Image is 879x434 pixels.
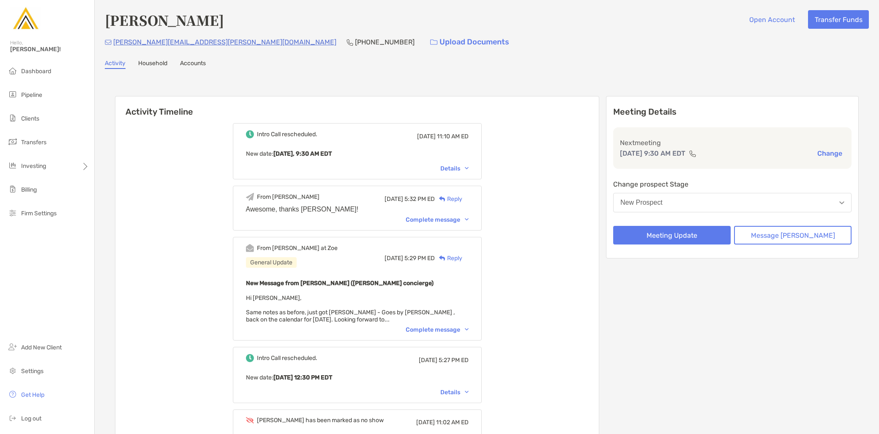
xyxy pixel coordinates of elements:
[435,195,462,203] div: Reply
[246,206,469,213] div: Awesome, thanks [PERSON_NAME]!
[257,354,317,362] div: Intro Call rescheduled.
[257,193,319,201] div: From [PERSON_NAME]
[8,66,18,76] img: dashboard icon
[8,413,18,423] img: logout icon
[436,419,469,426] span: 11:02 AM ED
[839,201,844,204] img: Open dropdown arrow
[417,133,436,140] span: [DATE]
[404,255,435,262] span: 5:29 PM ED
[620,137,845,148] p: Next meeting
[465,391,469,393] img: Chevron icon
[743,10,801,29] button: Open Account
[10,3,41,34] img: Zoe Logo
[273,374,332,381] b: [DATE] 12:30 PM EDT
[257,131,317,138] div: Intro Call rescheduled.
[613,193,852,212] button: New Prospect
[8,137,18,147] img: transfers icon
[21,162,46,170] span: Investing
[8,160,18,170] img: investing icon
[734,226,852,244] button: Message [PERSON_NAME]
[246,417,254,423] img: Event icon
[246,193,254,201] img: Event icon
[425,33,515,51] a: Upload Documents
[404,195,435,203] span: 5:32 PM ED
[465,218,469,221] img: Chevron icon
[105,10,224,30] h4: [PERSON_NAME]
[8,342,18,352] img: add_new_client icon
[246,372,469,383] p: New date :
[246,257,297,268] div: General Update
[105,60,126,69] a: Activity
[138,60,167,69] a: Household
[246,130,254,138] img: Event icon
[8,208,18,218] img: firm-settings icon
[21,210,57,217] span: Firm Settings
[273,150,332,157] b: [DATE], 9:30 AM EDT
[105,40,112,45] img: Email Icon
[180,60,206,69] a: Accounts
[465,328,469,331] img: Chevron icon
[620,199,663,206] div: New Prospect
[8,365,18,376] img: settings icon
[808,10,869,29] button: Transfer Funds
[21,415,41,422] span: Log out
[437,133,469,140] span: 11:10 AM ED
[355,37,415,47] p: [PHONE_NUMBER]
[419,357,437,364] span: [DATE]
[439,357,469,364] span: 5:27 PM ED
[435,254,462,263] div: Reply
[113,37,336,47] p: [PERSON_NAME][EMAIL_ADDRESS][PERSON_NAME][DOMAIN_NAME]
[21,186,37,193] span: Billing
[620,148,685,159] p: [DATE] 9:30 AM EDT
[21,368,44,375] span: Settings
[613,179,852,190] p: Change prospect Stage
[385,255,403,262] span: [DATE]
[8,184,18,194] img: billing icon
[21,68,51,75] span: Dashboard
[416,419,435,426] span: [DATE]
[21,91,42,99] span: Pipeline
[815,149,845,158] button: Change
[21,344,62,351] span: Add New Client
[430,39,437,45] img: button icon
[246,294,455,323] span: Hi [PERSON_NAME], Same notes as before, just got [PERSON_NAME] - Goes by [PERSON_NAME] , back on ...
[347,39,353,46] img: Phone Icon
[406,326,469,333] div: Complete message
[613,107,852,117] p: Meeting Details
[246,280,434,287] b: New Message from [PERSON_NAME] ([PERSON_NAME] concierge)
[115,96,599,117] h6: Activity Timeline
[385,195,403,203] span: [DATE]
[257,417,384,424] div: [PERSON_NAME] has been marked as no show
[8,389,18,399] img: get-help icon
[246,354,254,362] img: Event icon
[440,165,469,172] div: Details
[689,150,696,157] img: communication type
[8,113,18,123] img: clients icon
[613,226,731,244] button: Meeting Update
[440,389,469,396] div: Details
[21,115,39,122] span: Clients
[246,244,254,252] img: Event icon
[439,196,445,202] img: Reply icon
[257,244,338,252] div: From [PERSON_NAME] at Zoe
[10,46,89,53] span: [PERSON_NAME]!
[465,167,469,170] img: Chevron icon
[8,89,18,99] img: pipeline icon
[246,148,469,159] p: New date :
[21,391,44,398] span: Get Help
[439,255,445,261] img: Reply icon
[406,216,469,223] div: Complete message
[21,139,46,146] span: Transfers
